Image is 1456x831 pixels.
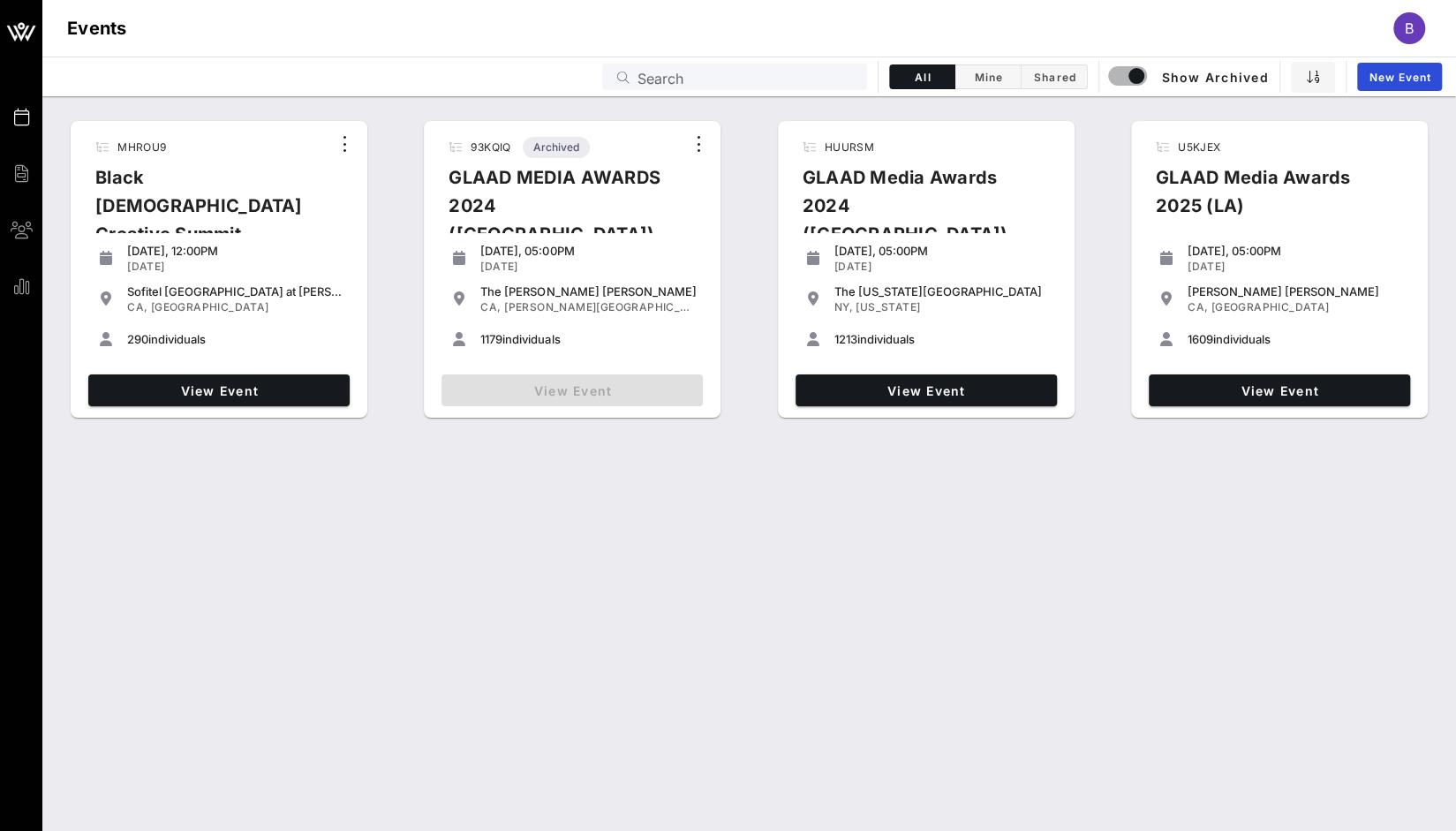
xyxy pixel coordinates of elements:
div: [DATE], 05:00PM [834,244,1050,258]
span: 1609 [1188,332,1213,346]
span: 290 [127,332,148,346]
span: 1213 [834,332,857,346]
span: View Event [803,383,1050,398]
span: 93KQIQ [471,140,510,154]
div: GLAAD Media Awards 2024 ([GEOGRAPHIC_DATA]) [788,163,1045,262]
div: Sofitel [GEOGRAPHIC_DATA] at [PERSON_NAME][GEOGRAPHIC_DATA] [127,284,343,298]
div: [DATE] [1188,260,1403,274]
div: B [1393,12,1425,44]
span: [GEOGRAPHIC_DATA] [151,300,269,314]
span: View Event [95,383,343,398]
button: Mine [955,64,1022,89]
span: [US_STATE] [856,300,920,314]
div: The [US_STATE][GEOGRAPHIC_DATA] [834,284,1050,298]
div: [DATE] [480,260,696,274]
a: View Event [88,374,350,406]
span: Shared [1032,71,1076,84]
span: NY, [834,300,853,314]
a: View Event [1149,374,1410,406]
span: All [901,71,944,84]
div: individuals [127,332,343,346]
span: Mine [966,71,1010,84]
div: individuals [1188,332,1403,346]
span: Show Archived [1111,66,1268,87]
div: [DATE] [834,260,1050,274]
div: individuals [834,332,1050,346]
button: Show Archived [1110,61,1269,93]
div: individuals [480,332,696,346]
div: GLAAD MEDIA AWARDS 2024 ([GEOGRAPHIC_DATA]) [434,163,683,262]
div: Black [DEMOGRAPHIC_DATA] Creative Summit [81,163,330,262]
span: Archived [533,137,579,158]
button: All [889,64,955,89]
a: New Event [1357,63,1442,91]
span: [PERSON_NAME][GEOGRAPHIC_DATA] [504,300,714,314]
h1: Events [67,14,127,42]
span: U5KJEX [1178,140,1220,154]
span: New Event [1368,71,1431,84]
span: CA, [127,300,147,314]
span: HUURSM [825,140,874,154]
div: GLAAD Media Awards 2025 (LA) [1142,163,1392,234]
a: View Event [796,374,1057,406]
span: MHROU9 [117,140,166,154]
span: B [1405,19,1414,37]
span: 1179 [480,332,502,346]
div: [PERSON_NAME] [PERSON_NAME] [1188,284,1403,298]
div: [DATE], 05:00PM [480,244,696,258]
div: The [PERSON_NAME] [PERSON_NAME] [480,284,696,298]
div: [DATE], 12:00PM [127,244,343,258]
div: [DATE] [127,260,343,274]
button: Shared [1022,64,1088,89]
span: View Event [1156,383,1403,398]
div: [DATE], 05:00PM [1188,244,1403,258]
span: [GEOGRAPHIC_DATA] [1211,300,1329,314]
span: CA, [1188,300,1208,314]
span: CA, [480,300,501,314]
